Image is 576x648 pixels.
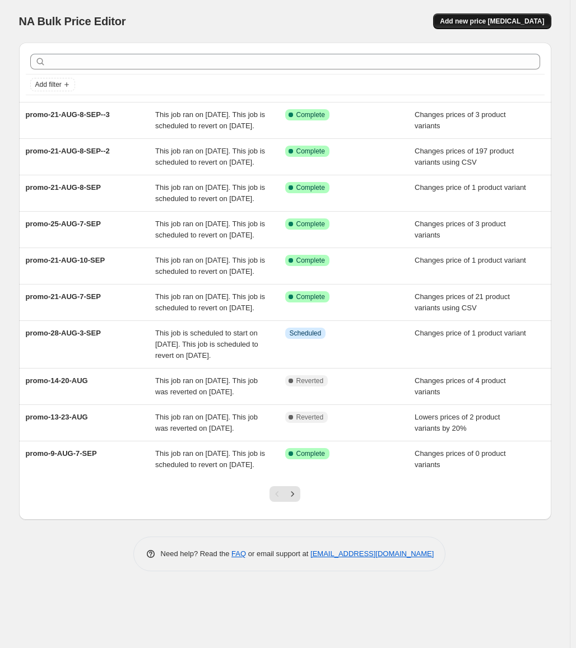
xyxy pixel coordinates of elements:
[296,110,325,119] span: Complete
[290,329,322,338] span: Scheduled
[30,78,75,91] button: Add filter
[155,376,258,396] span: This job ran on [DATE]. This job was reverted on [DATE].
[296,292,325,301] span: Complete
[296,376,324,385] span: Reverted
[415,376,506,396] span: Changes prices of 4 product variants
[19,15,126,27] span: NA Bulk Price Editor
[433,13,551,29] button: Add new price [MEDICAL_DATA]
[161,549,232,558] span: Need help? Read the
[415,147,514,166] span: Changes prices of 197 product variants using CSV
[155,449,265,469] span: This job ran on [DATE]. This job is scheduled to revert on [DATE].
[26,147,110,155] span: promo-21-AUG-8-SEP--2
[26,220,101,228] span: promo-25-AUG-7-SEP
[296,147,325,156] span: Complete
[415,220,506,239] span: Changes prices of 3 product variants
[35,80,62,89] span: Add filter
[246,549,310,558] span: or email support at
[415,329,526,337] span: Changes price of 1 product variant
[310,549,434,558] a: [EMAIL_ADDRESS][DOMAIN_NAME]
[296,256,325,265] span: Complete
[415,449,506,469] span: Changes prices of 0 product variants
[285,486,300,502] button: Next
[26,256,105,264] span: promo-21-AUG-10-SEP
[296,183,325,192] span: Complete
[26,183,101,192] span: promo-21-AUG-8-SEP
[26,110,110,119] span: promo-21-AUG-8-SEP--3
[26,449,97,458] span: promo-9-AUG-7-SEP
[155,220,265,239] span: This job ran on [DATE]. This job is scheduled to revert on [DATE].
[296,449,325,458] span: Complete
[26,376,88,385] span: promo-14-20-AUG
[155,256,265,276] span: This job ran on [DATE]. This job is scheduled to revert on [DATE].
[296,413,324,422] span: Reverted
[155,147,265,166] span: This job ran on [DATE]. This job is scheduled to revert on [DATE].
[415,413,500,432] span: Lowers prices of 2 product variants by 20%
[26,292,101,301] span: promo-21-AUG-7-SEP
[155,329,258,360] span: This job is scheduled to start on [DATE]. This job is scheduled to revert on [DATE].
[26,329,101,337] span: promo-28-AUG-3-SEP
[415,110,506,130] span: Changes prices of 3 product variants
[415,256,526,264] span: Changes price of 1 product variant
[155,292,265,312] span: This job ran on [DATE]. This job is scheduled to revert on [DATE].
[155,183,265,203] span: This job ran on [DATE]. This job is scheduled to revert on [DATE].
[231,549,246,558] a: FAQ
[270,486,300,502] nav: Pagination
[155,413,258,432] span: This job ran on [DATE]. This job was reverted on [DATE].
[26,413,88,421] span: promo-13-23-AUG
[440,17,544,26] span: Add new price [MEDICAL_DATA]
[415,292,510,312] span: Changes prices of 21 product variants using CSV
[296,220,325,229] span: Complete
[155,110,265,130] span: This job ran on [DATE]. This job is scheduled to revert on [DATE].
[415,183,526,192] span: Changes price of 1 product variant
